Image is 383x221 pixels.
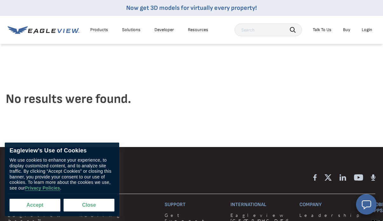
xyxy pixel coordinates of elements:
button: Close [64,199,114,211]
a: Developer [154,27,174,33]
h4: No results were found. [6,75,378,123]
div: Login [362,27,372,33]
a: Privacy Policies [25,185,60,191]
a: Buy [343,27,350,33]
div: Resources [188,27,208,33]
div: Products [90,27,108,33]
a: Now get 3D models for virtually every property! [126,4,257,12]
div: Talk To Us [313,27,332,33]
div: We use cookies to enhance your experience, to display customized content, and to analyze site tra... [10,157,114,191]
div: Eagleview’s Use of Cookies [10,147,114,154]
button: Open chat window [356,194,377,215]
input: Search [235,23,302,36]
h3: International [230,202,292,208]
h3: Support [165,202,223,208]
div: Solutions [122,27,140,33]
h3: Company [299,202,364,208]
button: Accept [10,199,60,211]
a: Leadership [299,212,364,218]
